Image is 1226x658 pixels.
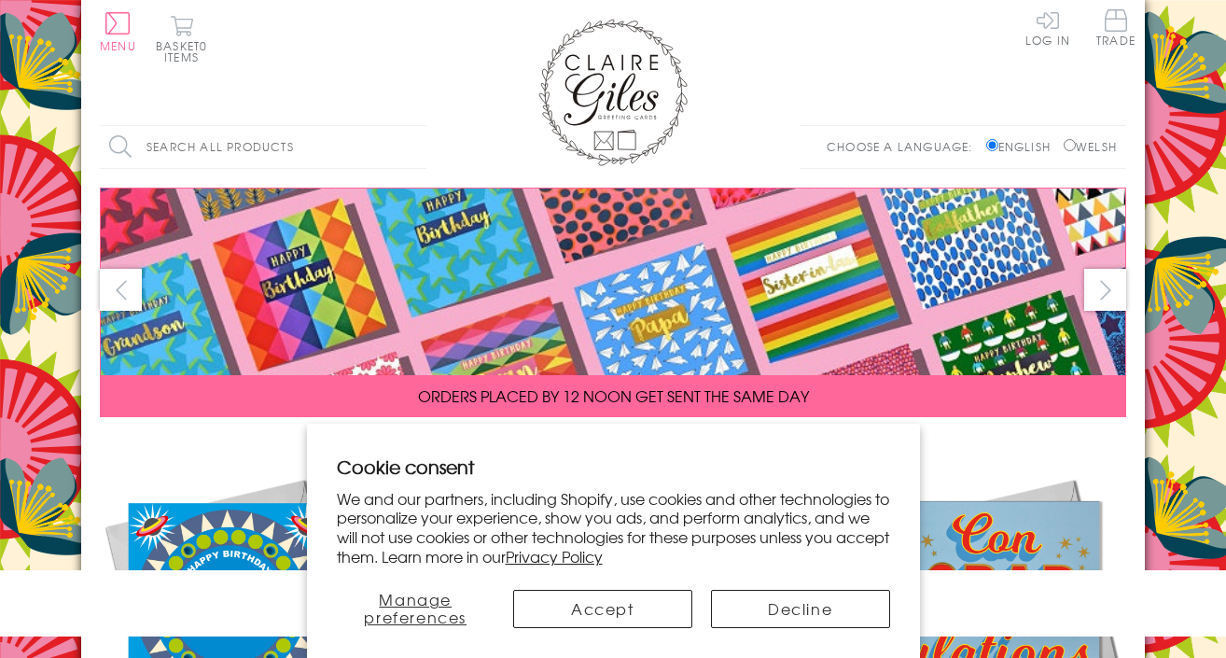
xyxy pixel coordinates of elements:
input: Search [408,126,426,168]
button: Manage preferences [336,590,494,628]
input: Search all products [100,126,426,168]
div: Carousel Pagination [100,431,1126,460]
label: Welsh [1064,138,1117,155]
span: 0 items [164,37,207,65]
span: Menu [100,37,136,54]
label: English [986,138,1060,155]
button: next [1084,269,1126,311]
a: Trade [1096,9,1135,49]
button: Decline [711,590,890,628]
img: Claire Giles Greetings Cards [538,19,688,166]
button: Menu [100,12,136,51]
a: Log In [1025,9,1070,46]
p: We and our partners, including Shopify, use cookies and other technologies to personalize your ex... [337,489,890,567]
span: ORDERS PLACED BY 12 NOON GET SENT THE SAME DAY [418,385,809,407]
button: Basket0 items [156,15,207,63]
input: English [986,139,998,151]
h2: Cookie consent [337,454,890,480]
a: Privacy Policy [506,545,603,567]
span: Trade [1096,9,1135,46]
button: prev [100,269,142,311]
input: Welsh [1064,139,1076,151]
span: Manage preferences [364,588,467,628]
p: Choose a language: [827,138,982,155]
button: Accept [513,590,692,628]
